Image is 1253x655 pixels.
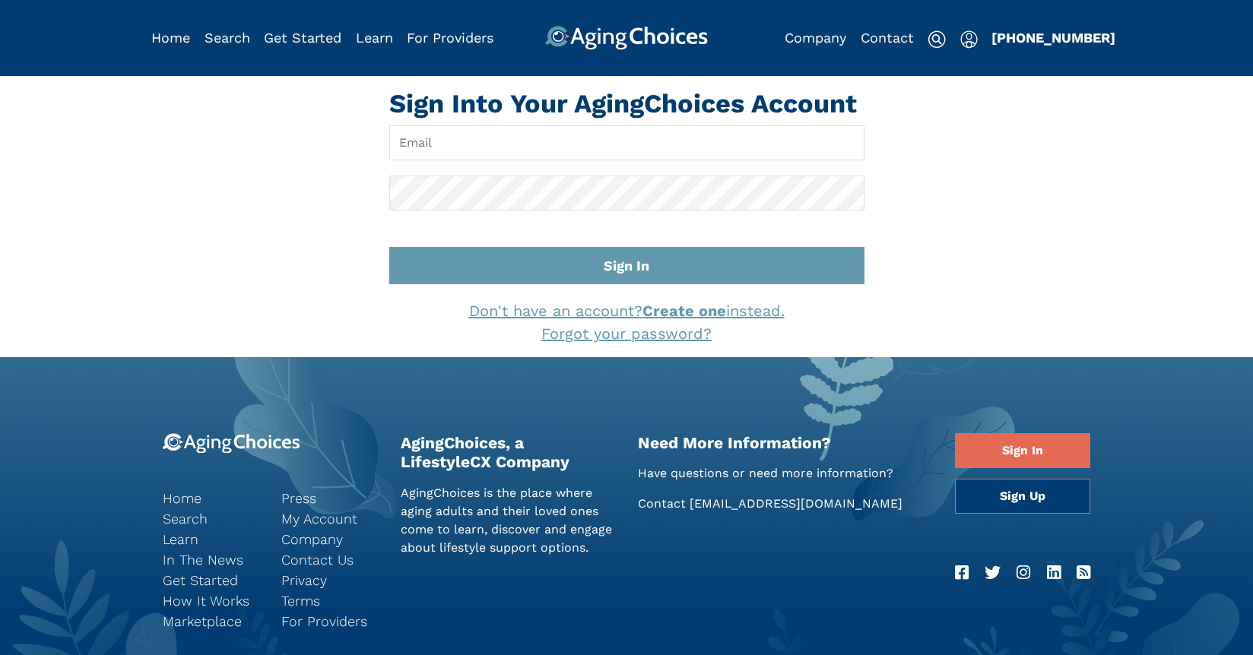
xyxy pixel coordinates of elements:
p: AgingChoices is the place where aging adults and their loved ones come to learn, discover and eng... [401,484,616,557]
a: My Account [281,508,377,529]
a: Company [281,529,377,549]
div: Popover trigger [205,26,250,50]
a: Facebook [955,561,969,585]
a: Instagram [1017,561,1030,585]
a: LinkedIn [1047,561,1061,585]
input: Password [389,176,864,210]
img: 9-logo.svg [163,433,300,454]
a: Get Started [264,30,341,46]
a: Forgot your password? [541,324,712,343]
a: For Providers [281,611,377,631]
h1: Sign Into Your AgingChoices Account [389,88,864,119]
a: Search [163,508,259,529]
a: Get Started [163,570,259,590]
a: Sign Up [955,479,1090,514]
a: Learn [356,30,393,46]
p: Have questions or need more information? [638,464,932,483]
a: For Providers [407,30,493,46]
a: RSS Feed [1077,561,1090,585]
a: Company [785,30,846,46]
a: Contact Us [281,549,377,570]
input: Email [389,125,864,160]
a: [PHONE_NUMBER] [991,30,1115,46]
a: Contact [861,30,914,46]
strong: Create one [642,302,726,320]
a: Home [163,488,259,508]
a: Terms [281,590,377,611]
a: How It Works [163,590,259,611]
a: Search [205,30,250,46]
a: Sign In [955,433,1090,468]
h2: Need More Information? [638,433,932,452]
p: Contact [638,495,932,513]
img: search-icon.svg [928,30,946,49]
a: Home [151,30,190,46]
a: Press [281,488,377,508]
div: Popover trigger [960,26,978,50]
img: user-icon.svg [960,30,978,49]
img: AgingChoices [545,26,708,50]
a: Don't have an account?Create oneinstead. [469,302,785,320]
h2: AgingChoices, a LifestyleCX Company [401,433,616,471]
a: Learn [163,529,259,549]
a: [EMAIL_ADDRESS][DOMAIN_NAME] [690,496,902,511]
a: Privacy [281,570,377,590]
button: Sign In [389,247,864,284]
a: In The News [163,549,259,570]
a: Twitter [985,561,1001,585]
a: Marketplace [163,611,259,631]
